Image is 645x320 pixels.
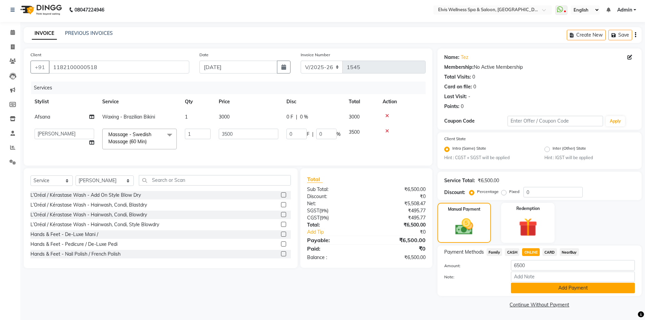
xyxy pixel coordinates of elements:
label: Intra (Same) State [452,145,486,153]
span: Total [307,176,323,183]
span: % [337,131,341,138]
div: ₹6,500.00 [366,221,431,229]
b: 08047224946 [74,0,104,19]
div: No Active Membership [444,64,635,71]
a: INVOICE [32,27,57,40]
small: Hint : IGST will be applied [544,155,635,161]
span: NearBuy [560,248,579,256]
th: Service [98,94,181,109]
div: Total: [302,221,366,229]
div: ₹0 [366,244,431,253]
img: logo [17,0,64,19]
label: Manual Payment [448,206,480,212]
span: 0 F [286,113,293,121]
label: Note: [439,274,506,280]
div: Card on file: [444,83,472,90]
label: Fixed [509,189,519,195]
div: ( ) [302,214,366,221]
span: CASH [505,248,519,256]
div: Sub Total: [302,186,366,193]
div: 0 [461,103,464,110]
span: Waxing - Brazilian Bikini [102,114,155,120]
div: Total Visits: [444,73,471,81]
span: | [312,131,314,138]
div: Membership: [444,64,474,71]
div: Paid: [302,244,366,253]
input: Amount [511,260,635,271]
span: F [307,131,309,138]
div: Net: [302,200,366,207]
div: Hands & Feet - Nail Polish / French Polish [30,251,121,258]
div: ₹0 [366,193,431,200]
a: Tez [461,54,468,61]
div: Service Total: [444,177,475,184]
label: Client [30,52,41,58]
th: Action [379,94,426,109]
div: ₹6,500.00 [366,254,431,261]
img: _gift.svg [513,216,543,239]
div: Payable: [302,236,366,244]
span: Massage - Swedish Massage (60 Min) [108,131,151,145]
label: Redemption [516,206,540,212]
div: Hands & Feet - De-Luxe Mani / [30,231,98,238]
button: Apply [606,116,625,126]
input: Search by Name/Mobile/Email/Code [49,61,189,73]
div: - [468,93,470,100]
a: Continue Without Payment [439,301,640,308]
div: ₹6,500.00 [366,186,431,193]
div: Discount: [302,193,366,200]
span: Afsana [35,114,50,120]
span: 0 % [300,113,308,121]
label: Invoice Number [301,52,330,58]
th: Stylist [30,94,98,109]
div: ( ) [302,207,366,214]
div: ₹495.77 [366,207,431,214]
button: Create New [567,30,606,40]
label: Inter (Other) State [553,145,586,153]
div: Last Visit: [444,93,467,100]
a: x [147,138,150,145]
a: Add Tip [302,229,377,236]
span: | [296,113,297,121]
div: Hands & Feet - Pedicure / De-Luxe Pedi [30,241,117,248]
div: Points: [444,103,459,110]
th: Total [345,94,379,109]
small: Hint : CGST + SGST will be applied [444,155,535,161]
div: ₹5,508.47 [366,200,431,207]
input: Search or Scan [139,175,291,186]
span: 3000 [349,114,360,120]
div: L’Oréal / Kérastase Wash - Hairwash, Condi, Blowdry [30,211,147,218]
input: Enter Offer / Coupon Code [508,116,603,126]
div: Services [31,82,431,94]
span: Payment Methods [444,249,484,256]
button: Save [608,30,632,40]
div: ₹6,500.00 [478,177,499,184]
div: Balance : [302,254,366,261]
div: Discount: [444,189,465,196]
div: ₹6,500.00 [366,236,431,244]
span: 1 [185,114,188,120]
div: ₹495.77 [366,214,431,221]
span: ONLINE [522,248,540,256]
label: Percentage [477,189,499,195]
label: Amount: [439,263,506,269]
th: Price [215,94,282,109]
img: _cash.svg [450,216,479,237]
span: 9% [321,208,327,213]
button: Add Payment [511,283,635,293]
a: PREVIOUS INVOICES [65,30,113,36]
div: Coupon Code [444,118,508,125]
span: 3000 [219,114,230,120]
th: Disc [282,94,345,109]
div: L’Oréal / Kérastase Wash - Hairwash, Condi, Style Blowdry [30,221,159,228]
div: 0 [473,83,476,90]
div: L’Oréal / Kérastase Wash - Hairwash, Condi, Blastdry [30,201,147,209]
span: CGST [307,215,320,221]
span: 3500 [349,129,360,135]
span: Admin [617,6,632,14]
input: Add Note [511,272,635,282]
button: +91 [30,61,49,73]
div: 0 [472,73,475,81]
span: CARD [542,248,557,256]
label: Date [199,52,209,58]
